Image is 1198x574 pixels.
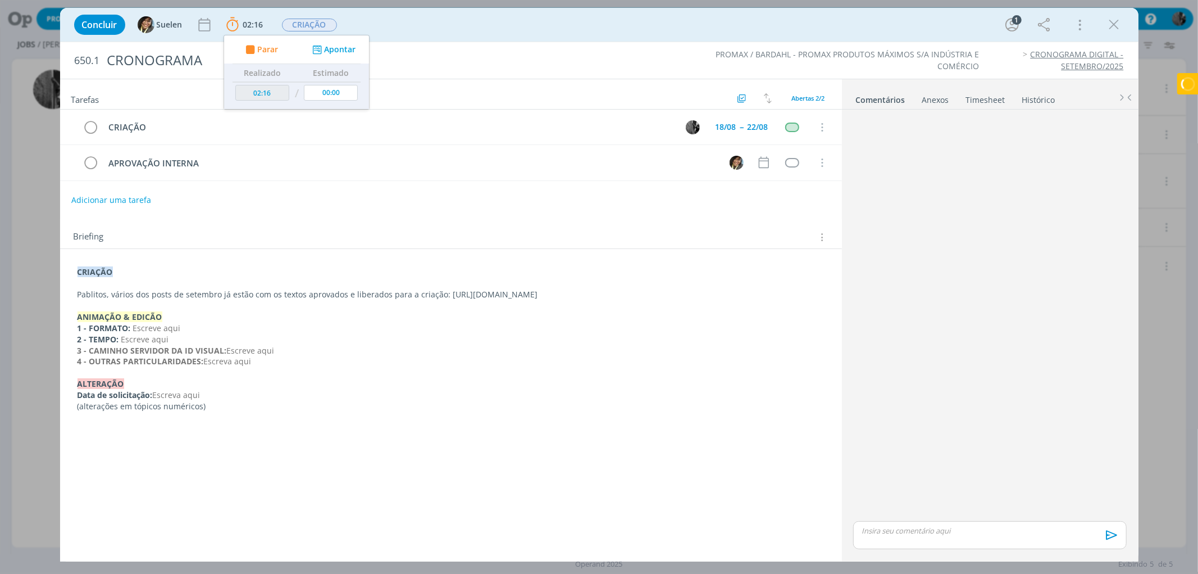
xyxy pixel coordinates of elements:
a: CRONOGRAMA DIGITAL - SETEMBRO/2025 [1031,49,1124,71]
span: Briefing [74,230,104,245]
img: S [730,156,744,170]
a: Comentários [855,89,906,106]
th: Estimado [301,64,361,82]
th: Realizado [233,64,292,82]
span: Escreva aqui [204,356,252,367]
button: Parar [242,44,278,56]
img: S [138,16,154,33]
strong: 4 - OUTRAS PARTICULARIDADES: [78,356,204,367]
span: -- [740,123,744,131]
span: 650.1 [75,55,100,67]
button: S [728,154,745,171]
strong: 1 - FORMATO: [78,323,131,333]
span: Suelen [157,21,183,29]
button: P [685,119,702,135]
button: Adicionar uma tarefa [71,190,152,210]
div: 18/08 [716,123,736,131]
span: Abertas 2/2 [792,94,825,102]
p: (alterações em tópicos numéricos) [78,401,825,412]
div: APROVAÇÃO INTERNA [104,156,719,170]
span: Parar [257,46,277,53]
span: Escreve aqui [133,323,181,333]
button: CRIAÇÃO [281,18,338,32]
div: CRIAÇÃO [104,120,676,134]
strong: ALTERAÇÃO [78,378,124,389]
button: Concluir [74,15,125,35]
div: 1 [1012,15,1022,25]
span: Tarefas [71,92,99,105]
button: Apontar [309,44,356,56]
div: 22/08 [748,123,768,131]
a: Histórico [1022,89,1056,106]
a: PROMAX / BARDAHL - PROMAX PRODUTOS MÁXIMOS S/A INDÚSTRIA E COMÉRCIO [716,49,980,71]
button: 02:16 [224,16,266,34]
span: Escreva aqui [153,390,201,400]
span: Escreve aqui [121,334,169,345]
img: arrow-down-up.svg [764,93,772,103]
span: Concluir [82,20,117,29]
p: Pablitos, vários dos posts de setembro já estão com os textos aprovados e liberados para a criaçã... [78,289,825,300]
strong: 2 - TEMPO: [78,334,119,345]
strong: Data de solicitação: [78,390,153,400]
strong: CRIAÇÃO [78,266,113,277]
div: CRONOGRAMA [102,47,682,74]
span: 02:16 [243,19,263,30]
span: Escreve aqui [227,345,275,356]
ul: 02:16 [224,35,370,110]
button: 1 [1003,16,1021,34]
strong: 3 - CAMINHO SERVIDOR DA ID VISUAL: [78,345,227,356]
strong: ANIMAÇÃO & EDICÃO [78,311,162,322]
div: Anexos [922,94,949,106]
div: dialog [60,8,1138,562]
td: / [291,82,301,105]
button: SSuelen [138,16,183,33]
a: Timesheet [965,89,1006,106]
img: P [686,120,700,134]
span: CRIAÇÃO [282,19,337,31]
